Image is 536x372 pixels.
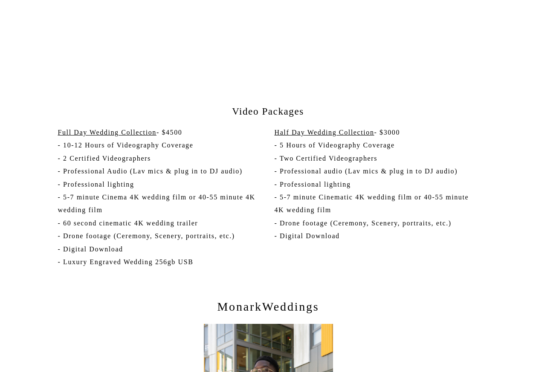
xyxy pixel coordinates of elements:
p: - $4500 - 10-12 Hours of Videography Coverage - 2 Certified Videographers - Professional Audio (L... [58,126,259,271]
a: MonarkWeddings [139,299,398,320]
p: - $3000 - 5 Hours of Videography Coverage - Two Certified Videographers - Professional audio (Lav... [275,126,479,260]
p: Video Packages [219,104,317,117]
u: Half Day Wedding Collection [275,129,374,136]
u: Full Day Wedding Collection [58,129,156,136]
